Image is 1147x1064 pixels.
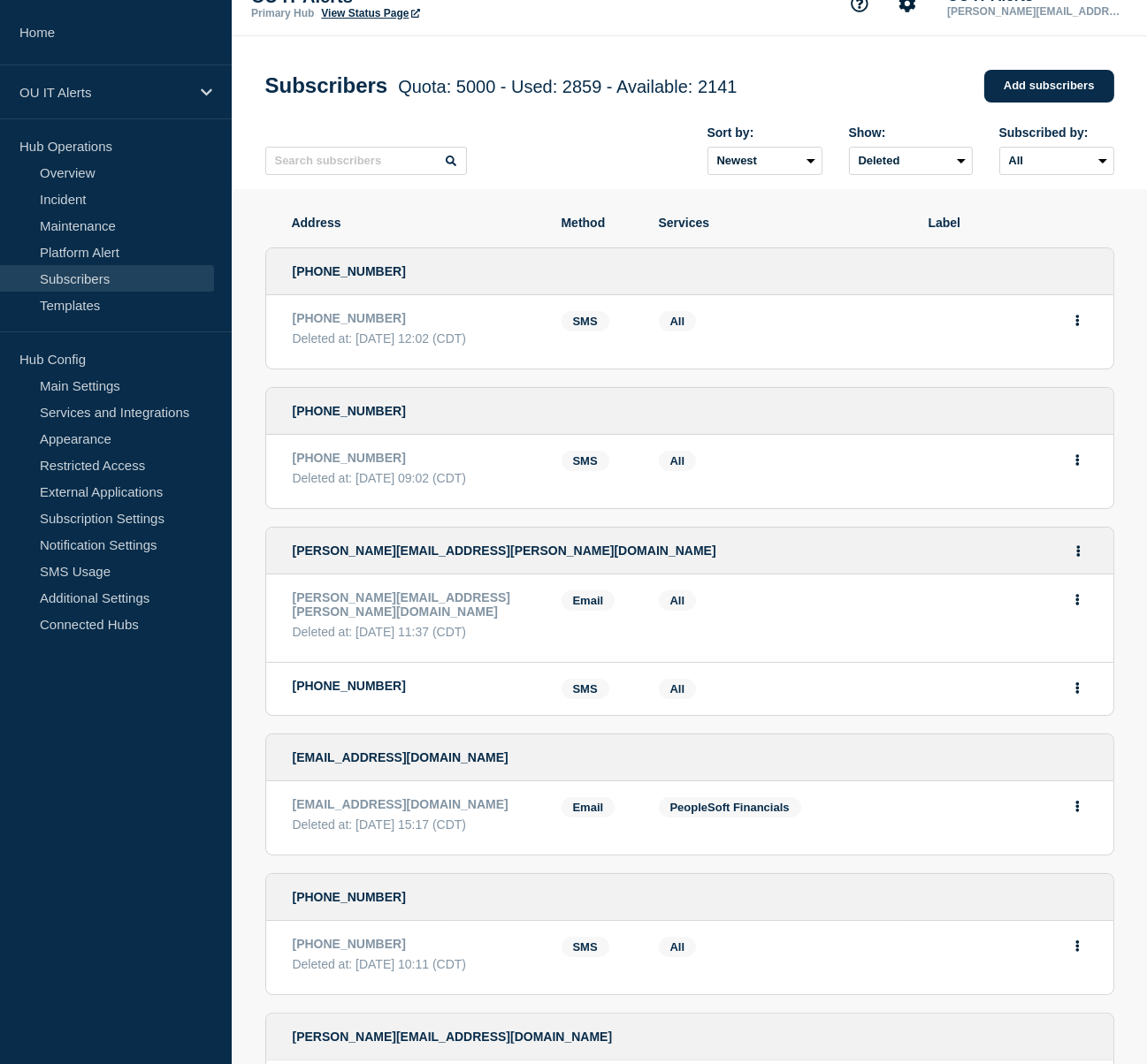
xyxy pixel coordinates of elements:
p: [PHONE_NUMBER] [293,937,535,951]
p: [PHONE_NUMBER] [293,451,535,465]
p: OU IT Alerts [19,85,189,100]
p: [PERSON_NAME][EMAIL_ADDRESS][PERSON_NAME][DOMAIN_NAME] [293,590,535,619]
span: Label [929,216,1088,230]
input: Search subscribers [265,147,467,175]
span: Services [659,216,902,230]
div: Show: [849,125,973,140]
span: SMS [562,937,609,957]
span: All [670,454,685,467]
button: Actions [1067,586,1089,613]
p: [PERSON_NAME][EMAIL_ADDRESS][DOMAIN_NAME] [944,5,1128,18]
span: Address [292,216,535,230]
p: Deleted at: [DATE] 10:11 (CDT) [293,957,535,971]
p: Deleted at: [DATE] 12:02 (CDT) [293,331,535,346]
button: Actions [1067,537,1090,565]
button: Actions [1067,674,1089,702]
span: SMS [562,311,609,331]
span: [PHONE_NUMBER] [293,890,406,904]
div: Sort by: [707,125,822,140]
span: PeopleSoft Financials [670,801,790,814]
button: Actions [1067,446,1089,474]
p: [PHONE_NUMBER] [293,311,535,325]
span: [EMAIL_ADDRESS][DOMAIN_NAME] [293,750,509,764]
div: Subscribed by: [999,125,1114,140]
span: [PHONE_NUMBER] [293,404,406,418]
span: All [670,682,685,695]
select: Sort by [707,147,822,175]
a: View Status Page [321,7,419,19]
span: All [670,940,685,954]
select: Subscribed by [999,147,1114,175]
span: All [670,315,685,328]
p: [EMAIL_ADDRESS][DOMAIN_NAME] [293,797,535,811]
span: SMS [562,451,609,471]
span: Email [562,590,616,611]
span: Method [562,216,632,230]
span: Quota: 5000 - Used: 2859 - Available: 2141 [398,77,737,96]
span: [PHONE_NUMBER] [293,264,406,278]
button: Actions [1067,793,1089,820]
select: Deleted [849,147,973,175]
button: Actions [1067,932,1089,960]
button: Actions [1067,307,1089,334]
h1: Subscribers [265,73,738,98]
p: Deleted at: [DATE] 15:17 (CDT) [293,817,535,832]
span: Email [562,797,616,817]
p: Deleted at: [DATE] 11:37 (CDT) [293,625,535,639]
span: [PERSON_NAME][EMAIL_ADDRESS][DOMAIN_NAME] [293,1030,613,1044]
span: [PERSON_NAME][EMAIL_ADDRESS][PERSON_NAME][DOMAIN_NAME] [293,543,716,558]
p: Primary Hub [251,7,314,19]
p: [PHONE_NUMBER] [293,679,535,693]
span: All [670,594,685,607]
p: Deleted at: [DATE] 09:02 (CDT) [293,471,535,485]
span: SMS [562,679,609,699]
a: Add subscribers [984,70,1114,103]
